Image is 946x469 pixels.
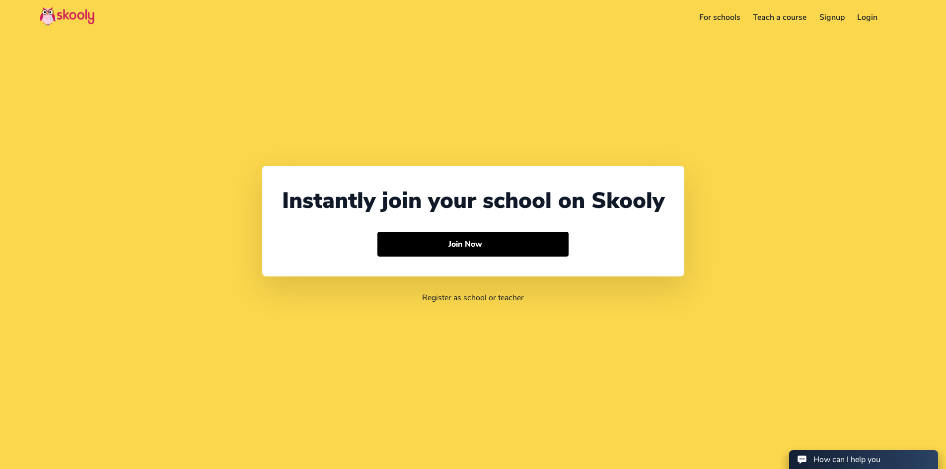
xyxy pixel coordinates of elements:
a: Register as school or teacher [422,292,524,303]
div: Instantly join your school on Skooly [282,186,664,216]
a: Login [851,9,884,25]
button: Join Now [377,232,569,257]
a: For schools [693,9,747,25]
a: Signup [813,9,851,25]
img: Skooly [40,6,94,26]
a: Teach a course [746,9,813,25]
